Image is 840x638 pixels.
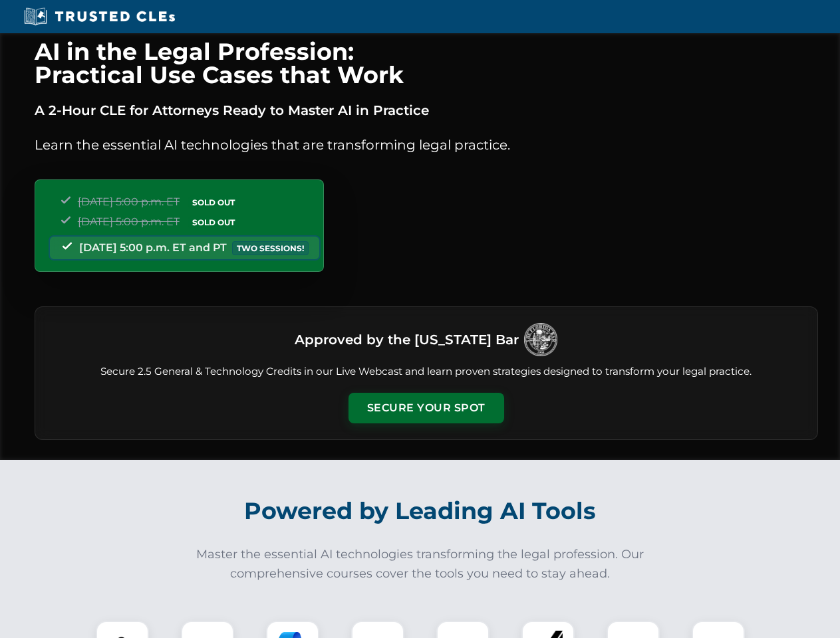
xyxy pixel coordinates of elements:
h1: AI in the Legal Profession: Practical Use Cases that Work [35,40,818,86]
span: SOLD OUT [188,215,239,229]
button: Secure Your Spot [349,393,504,423]
span: [DATE] 5:00 p.m. ET [78,215,180,228]
span: [DATE] 5:00 p.m. ET [78,195,180,208]
h3: Approved by the [US_STATE] Bar [295,328,519,352]
img: Logo [524,323,557,356]
img: Trusted CLEs [20,7,179,27]
p: Master the essential AI technologies transforming the legal profession. Our comprehensive courses... [188,545,653,584]
p: Secure 2.5 General & Technology Credits in our Live Webcast and learn proven strategies designed ... [51,364,801,379]
p: A 2-Hour CLE for Attorneys Ready to Master AI in Practice [35,100,818,121]
h2: Powered by Leading AI Tools [52,488,789,534]
span: SOLD OUT [188,195,239,209]
p: Learn the essential AI technologies that are transforming legal practice. [35,134,818,156]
